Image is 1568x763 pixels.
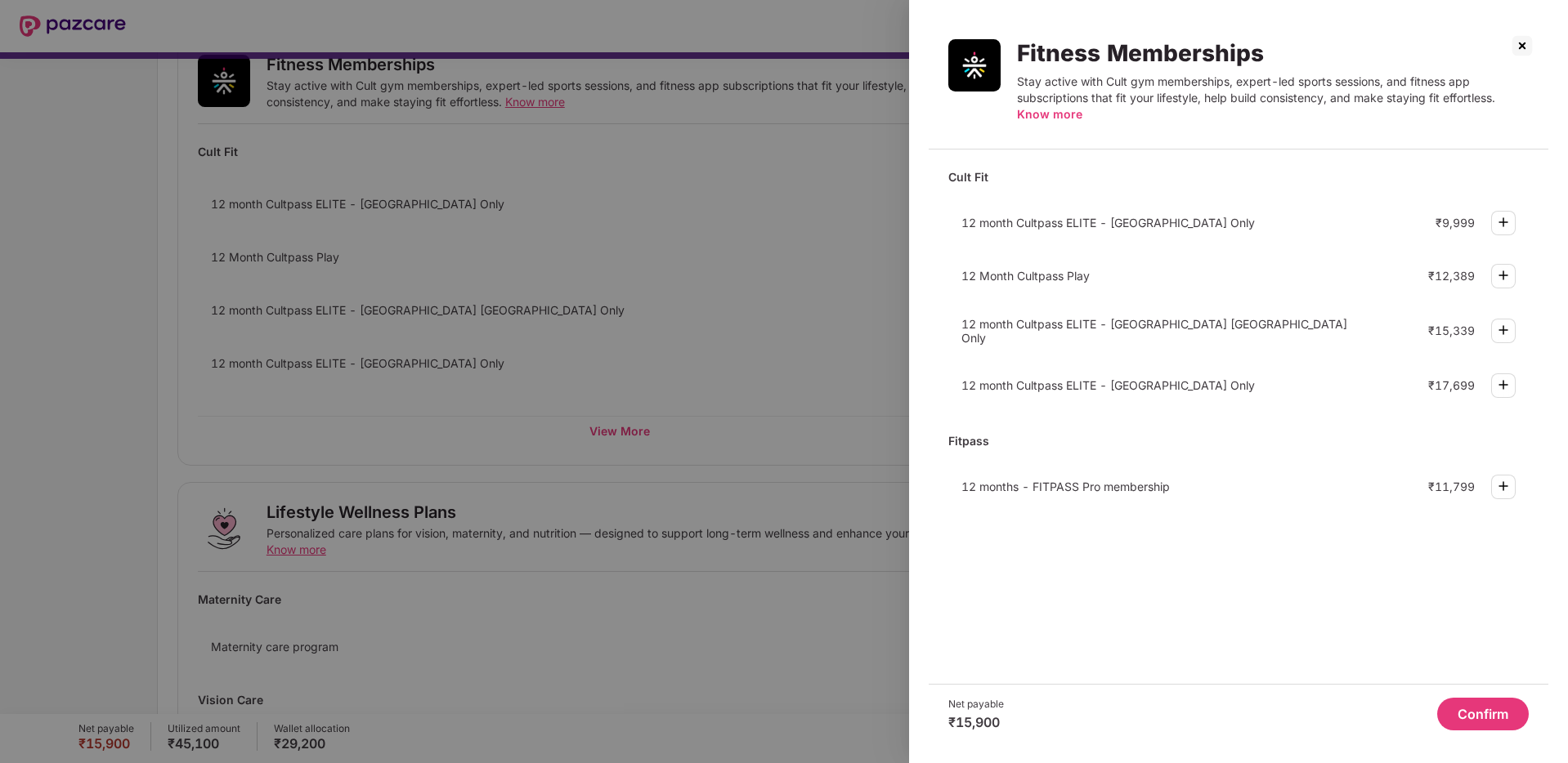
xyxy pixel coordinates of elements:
[1436,216,1475,230] div: ₹9,999
[1428,378,1475,392] div: ₹17,699
[1017,39,1529,67] div: Fitness Memberships
[961,378,1255,392] span: 12 month Cultpass ELITE - [GEOGRAPHIC_DATA] Only
[1428,480,1475,493] div: ₹11,799
[948,426,1529,455] div: Fitpass
[1017,107,1082,121] span: Know more
[1494,265,1513,285] img: svg+xml;base64,PHN2ZyBpZD0iUGx1cy0zMngzMiIgeG1sbnM9Imh0dHA6Ly93d3cudzMub3JnLzIwMDAvc3ZnIiB3aWR0aD...
[961,480,1170,493] span: 12 months - FITPASS Pro membership
[1494,375,1513,395] img: svg+xml;base64,PHN2ZyBpZD0iUGx1cy0zMngzMiIgeG1sbnM9Imh0dHA6Ly93d3cudzMub3JnLzIwMDAvc3ZnIiB3aWR0aD...
[961,269,1090,283] span: 12 Month Cultpass Play
[1017,74,1529,123] div: Stay active with Cult gym memberships, expert-led sports sessions, and fitness app subscriptions ...
[948,714,1004,730] div: ₹15,900
[1494,320,1513,340] img: svg+xml;base64,PHN2ZyBpZD0iUGx1cy0zMngzMiIgeG1sbnM9Imh0dHA6Ly93d3cudzMub3JnLzIwMDAvc3ZnIiB3aWR0aD...
[1428,323,1475,337] div: ₹15,339
[1494,476,1513,496] img: svg+xml;base64,PHN2ZyBpZD0iUGx1cy0zMngzMiIgeG1sbnM9Imh0dHA6Ly93d3cudzMub3JnLzIwMDAvc3ZnIiB3aWR0aD...
[1494,212,1513,232] img: svg+xml;base64,PHN2ZyBpZD0iUGx1cy0zMngzMiIgeG1sbnM9Imh0dHA6Ly93d3cudzMub3JnLzIwMDAvc3ZnIiB3aWR0aD...
[1509,33,1535,59] img: svg+xml;base64,PHN2ZyBpZD0iQ3Jvc3MtMzJ4MzIiIHhtbG5zPSJodHRwOi8vd3d3LnczLm9yZy8yMDAwL3N2ZyIgd2lkdG...
[948,698,1004,711] div: Net payable
[961,317,1347,345] span: 12 month Cultpass ELITE - [GEOGRAPHIC_DATA] [GEOGRAPHIC_DATA] Only
[1428,269,1475,283] div: ₹12,389
[961,216,1255,230] span: 12 month Cultpass ELITE - [GEOGRAPHIC_DATA] Only
[948,39,1001,91] img: Fitness Memberships
[1437,698,1529,730] button: Confirm
[948,163,1529,191] div: Cult Fit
